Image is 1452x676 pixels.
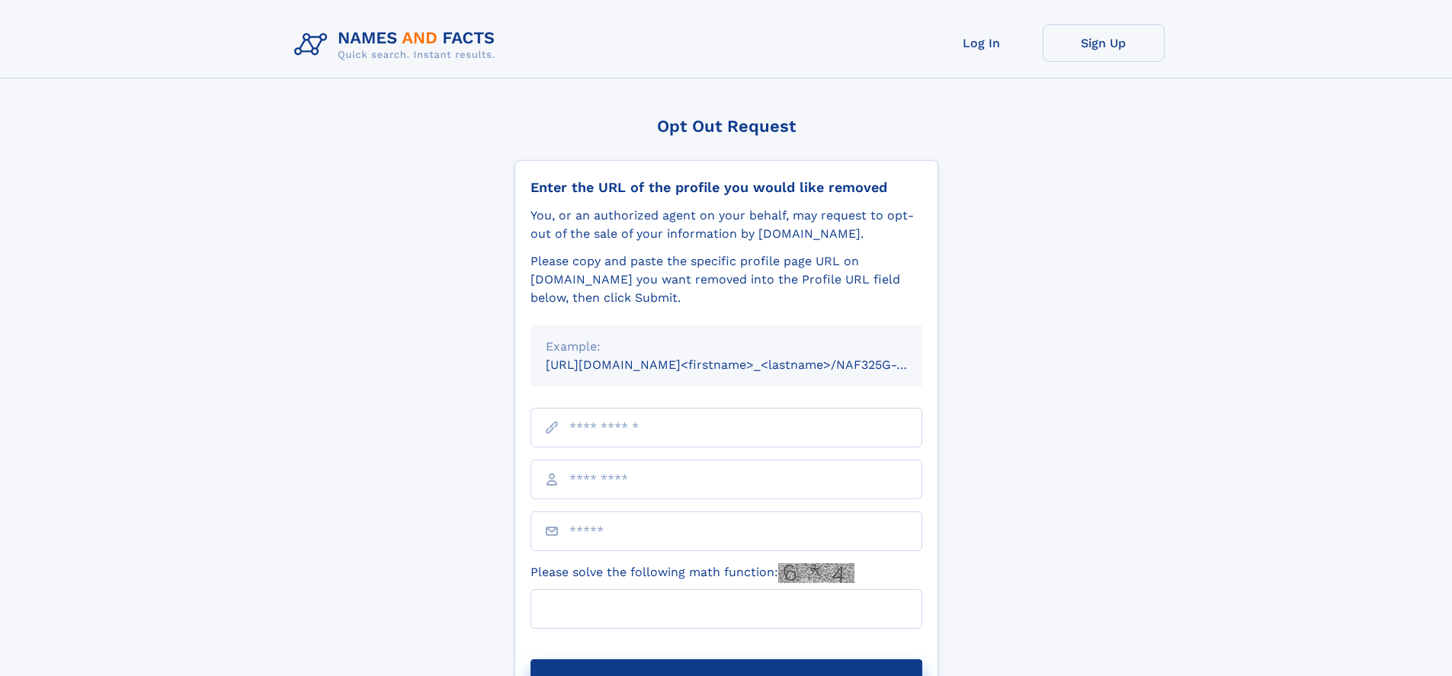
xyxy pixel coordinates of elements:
[546,338,907,356] div: Example:
[530,207,922,243] div: You, or an authorized agent on your behalf, may request to opt-out of the sale of your informatio...
[1043,24,1165,62] a: Sign Up
[546,357,951,372] small: [URL][DOMAIN_NAME]<firstname>_<lastname>/NAF325G-xxxxxxxx
[514,117,938,136] div: Opt Out Request
[288,24,508,66] img: Logo Names and Facts
[921,24,1043,62] a: Log In
[530,563,854,583] label: Please solve the following math function:
[530,252,922,307] div: Please copy and paste the specific profile page URL on [DOMAIN_NAME] you want removed into the Pr...
[530,179,922,196] div: Enter the URL of the profile you would like removed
